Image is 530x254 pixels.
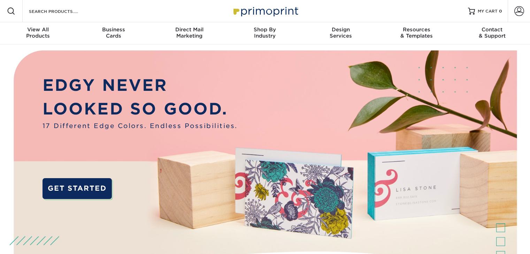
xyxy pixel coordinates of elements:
div: Cards [76,26,151,39]
a: Contact& Support [454,22,530,45]
div: & Support [454,26,530,39]
p: LOOKED SO GOOD. [43,97,238,121]
div: Services [303,26,378,39]
a: Resources& Templates [378,22,454,45]
span: Business [76,26,151,33]
span: 0 [499,9,502,14]
div: Industry [227,26,303,39]
div: Marketing [152,26,227,39]
span: Contact [454,26,530,33]
a: GET STARTED [43,178,112,199]
span: Direct Mail [152,26,227,33]
span: Design [303,26,378,33]
span: Shop By [227,26,303,33]
p: EDGY NEVER [43,73,238,97]
span: MY CART [478,8,498,14]
input: SEARCH PRODUCTS..... [28,7,96,15]
a: BusinessCards [76,22,151,45]
span: Resources [378,26,454,33]
a: DesignServices [303,22,378,45]
img: Primoprint [230,3,300,18]
div: & Templates [378,26,454,39]
span: 17 Different Edge Colors. Endless Possibilities. [43,121,238,130]
a: Direct MailMarketing [152,22,227,45]
a: Shop ByIndustry [227,22,303,45]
